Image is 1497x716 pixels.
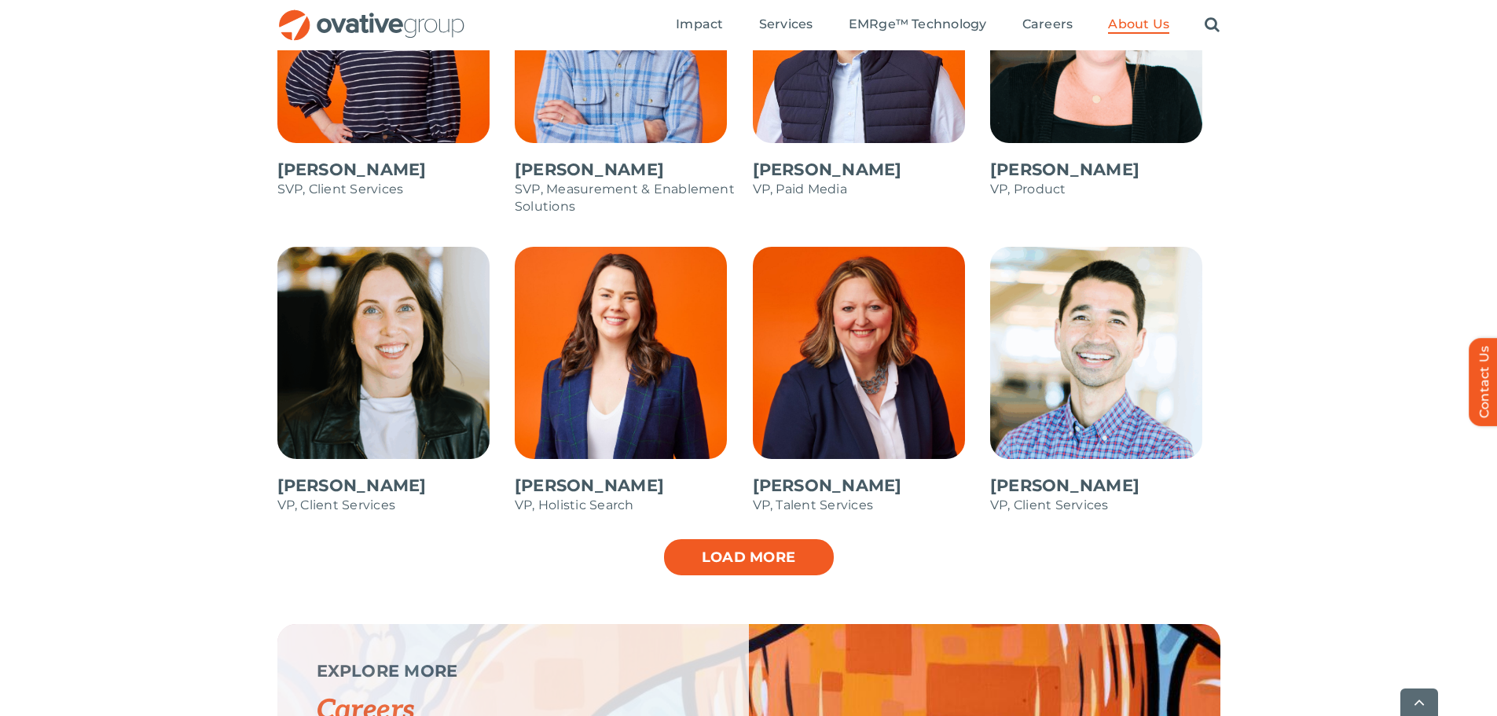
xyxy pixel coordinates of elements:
[277,8,466,23] a: OG_Full_horizontal_RGB
[1205,17,1220,34] a: Search
[676,17,723,34] a: Impact
[849,17,987,34] a: EMRge™ Technology
[759,17,813,32] span: Services
[662,538,835,577] a: Load more
[1022,17,1073,34] a: Careers
[1108,17,1169,34] a: About Us
[317,663,710,679] p: EXPLORE MORE
[676,17,723,32] span: Impact
[849,17,987,32] span: EMRge™ Technology
[759,17,813,34] a: Services
[1022,17,1073,32] span: Careers
[1108,17,1169,32] span: About Us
